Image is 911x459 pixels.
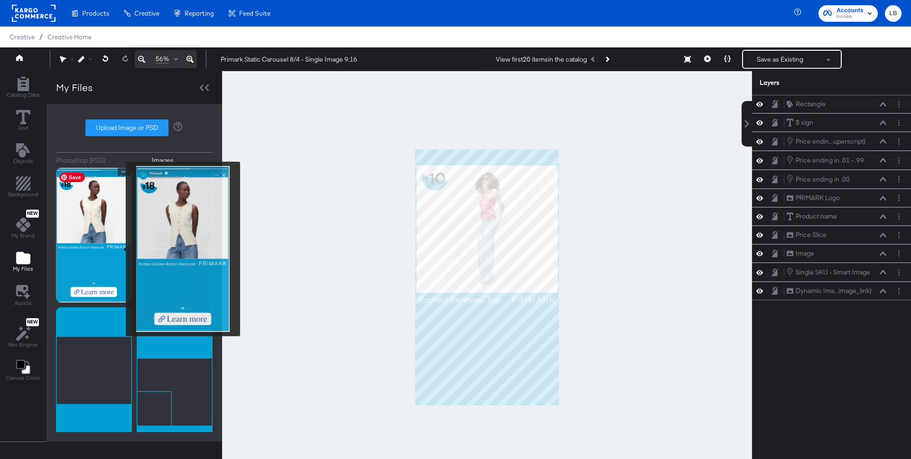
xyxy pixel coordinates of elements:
span: Rec Engine [9,341,37,349]
button: PRIMARK Logo [786,193,840,203]
button: Dynamic Ima...image_link) [786,286,872,296]
button: Layer Options [894,248,904,258]
div: View first 20 items in the catalog [496,55,587,64]
button: Rectangle [786,99,826,109]
button: Price Slice [786,230,827,240]
span: Canvas Color [6,374,40,382]
button: Add Rectangle [2,174,44,202]
span: Text [18,124,28,132]
button: Layer Options [894,211,904,221]
button: Layer Options [894,286,904,296]
span: 56% [156,55,169,64]
div: PRIMARK LogoLayer Options [752,189,911,207]
span: New [26,211,39,217]
div: $ signLayer Options [752,113,911,132]
span: Accounts [837,6,864,16]
div: Price endin...uperscript) [796,137,865,146]
button: Layer Options [894,118,904,128]
button: Photoshop (PSD) [56,156,145,165]
button: Add Rectangle [1,74,45,101]
button: Layer Options [894,230,904,240]
span: My Files [13,265,33,273]
button: Text [10,108,36,135]
button: Image [786,248,815,258]
div: Photoshop (PSD) [56,156,105,165]
span: Objects [13,157,33,165]
div: Price ending in .00Layer Options [752,170,911,189]
button: Next Product [600,51,614,68]
span: Assets [15,299,32,307]
button: Layer Options [894,99,904,109]
span: Feed Suite [239,9,270,17]
button: AccountsPrimark [818,5,878,22]
button: Add Text [8,141,39,168]
span: Background [8,191,38,198]
button: Layer Options [894,193,904,203]
button: Layer Options [894,137,904,147]
button: Add Files [7,249,39,276]
button: $ sign [786,118,814,128]
div: RectangleLayer Options [752,95,911,113]
span: My Brand [11,232,35,239]
div: PRIMARK Logo [796,193,840,202]
span: Creative [134,9,159,17]
button: Layer Options [894,174,904,184]
button: LB [885,5,902,22]
button: Price ending in .01 - .99 [786,155,865,165]
button: NewRec Engine [3,316,43,351]
span: Creative [9,33,35,41]
span: LB [889,8,898,19]
div: $ sign [796,118,813,127]
div: Layers [760,78,856,87]
div: Price ending in .01 - .99 [796,156,864,165]
div: Single SKU - Smart ImageLayer Options [752,263,911,282]
div: Price endin...uperscript)Layer Options [752,132,911,151]
button: Price ending in .00 [786,174,850,184]
span: Catalog Data [7,91,39,99]
div: Dynamic Ima...image_link) [796,286,872,295]
span: New [26,319,39,325]
button: Image Options [118,168,130,176]
button: Price endin...uperscript) [786,136,866,147]
div: ImageLayer Options [752,244,911,263]
a: Creative Home [47,33,92,41]
button: Layer Options [894,156,904,165]
div: Single SKU - Smart Image [796,268,870,277]
div: Price ending in .00 [796,175,850,184]
div: Image [796,249,814,258]
span: Reporting [185,9,214,17]
button: Assets [9,282,37,310]
div: Price SliceLayer Options [752,226,911,244]
span: Primark [837,13,864,21]
div: Rectangle [796,100,826,109]
span: Save [59,173,85,182]
span: / [35,33,47,41]
div: Dynamic Ima...image_link)Layer Options [752,282,911,300]
div: My Files [56,81,93,94]
div: Images [152,156,174,165]
button: Save as Existing [743,51,817,68]
button: Images [152,156,213,165]
div: Product nameLayer Options [752,207,911,226]
button: Product name [786,211,837,221]
button: Layer Options [894,267,904,277]
div: Price Slice [796,230,827,239]
span: Products [82,9,109,17]
button: NewMy Brand [6,208,40,243]
div: Price ending in .01 - .99Layer Options [752,151,911,170]
div: Product name [796,212,837,221]
button: Single SKU - Smart Image [786,267,871,277]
